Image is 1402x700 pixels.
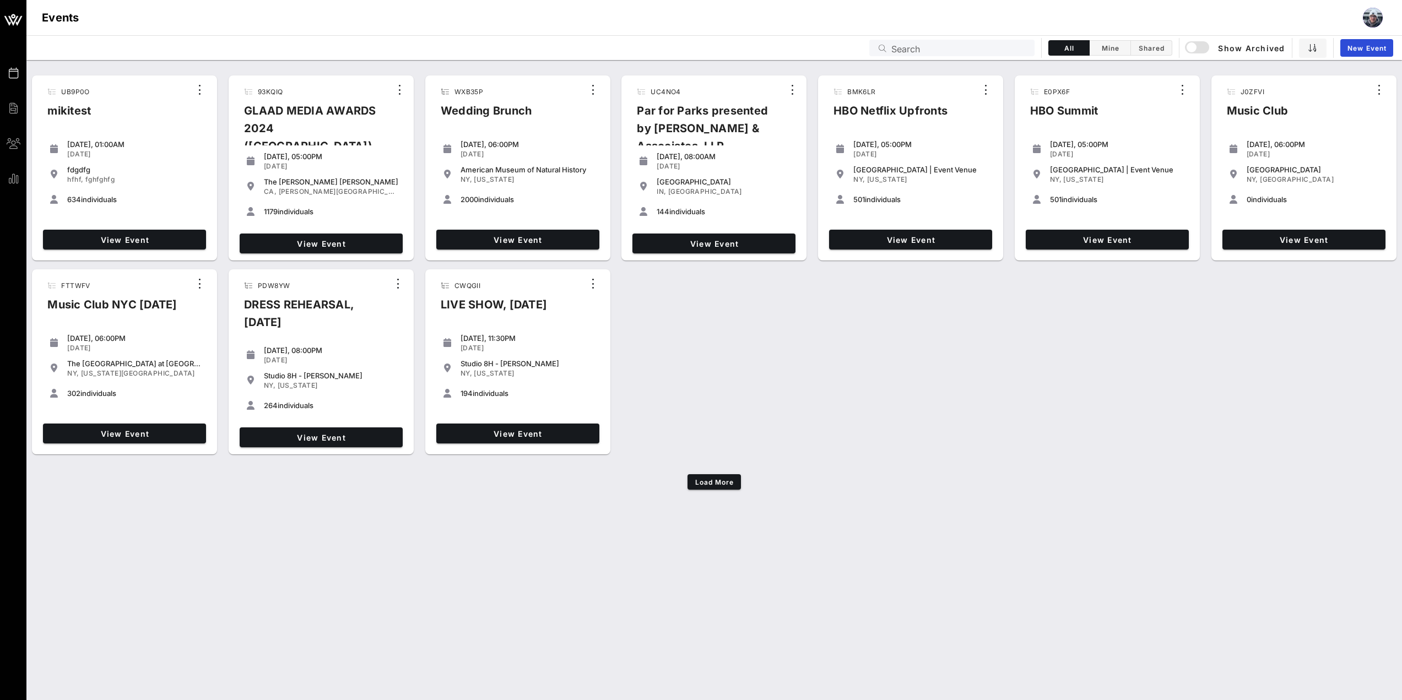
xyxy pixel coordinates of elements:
span: Load More [695,478,734,486]
span: Show Archived [1187,41,1285,55]
div: [DATE] [1247,150,1381,159]
span: New Event [1347,44,1387,52]
span: Mine [1096,44,1124,52]
div: American Museum of Natural History [461,165,595,174]
span: [GEOGRAPHIC_DATA] [1260,175,1334,183]
span: CA, [264,187,277,196]
span: [US_STATE] [867,175,907,183]
span: View Event [637,239,791,248]
span: [US_STATE][GEOGRAPHIC_DATA] [81,369,195,377]
div: individuals [67,195,202,204]
span: CWQGII [454,281,480,290]
span: NY, [461,369,472,377]
button: Load More [688,474,741,490]
a: View Event [632,234,795,253]
span: BMK6LR [847,88,875,96]
span: Shared [1138,44,1165,52]
span: View Event [47,429,202,438]
span: NY, [1050,175,1062,183]
span: 501 [853,195,865,204]
div: HBO Netflix Upfronts [825,102,956,128]
div: [DATE], 05:00PM [264,152,398,161]
span: PDW8YW [258,281,290,290]
span: View Event [244,433,398,442]
button: All [1048,40,1090,56]
div: [DATE], 08:00AM [657,152,791,161]
span: View Event [1030,235,1184,245]
div: [GEOGRAPHIC_DATA] [1247,165,1381,174]
div: individuals [461,195,595,204]
div: [DATE], 06:00PM [1247,140,1381,149]
div: individuals [461,389,595,398]
span: 634 [67,195,81,204]
div: [DATE] [853,150,988,159]
div: [DATE] [461,150,595,159]
span: UC4NO4 [651,88,680,96]
div: [GEOGRAPHIC_DATA] | Event Venue [853,165,988,174]
span: [US_STATE] [474,175,514,183]
div: [DATE] [1050,150,1184,159]
a: View Event [1222,230,1385,249]
div: [DATE] [657,162,791,171]
div: [DATE] [264,356,398,365]
span: 93KQIQ [258,88,283,96]
span: 0 [1247,195,1251,204]
div: individuals [657,207,791,216]
a: View Event [436,230,599,249]
div: [DATE], 05:00PM [853,140,988,149]
span: NY, [461,175,472,183]
div: mikitest [39,102,100,128]
span: View Event [441,235,595,245]
span: View Event [244,239,398,248]
span: [GEOGRAPHIC_DATA] [668,187,742,196]
span: NY, [1247,175,1258,183]
span: [US_STATE] [1063,175,1103,183]
span: E0PX6F [1044,88,1070,96]
div: individuals [1050,195,1184,204]
span: 2000 [461,195,478,204]
button: Shared [1131,40,1172,56]
span: 302 [67,389,80,398]
span: All [1055,44,1082,52]
span: IN, [657,187,666,196]
div: The [PERSON_NAME] [PERSON_NAME] [264,177,398,186]
a: New Event [1340,39,1393,57]
span: 144 [657,207,669,216]
div: Music Club NYC [DATE] [39,296,186,322]
div: Wedding Brunch [432,102,541,128]
div: [DATE], 08:00PM [264,346,398,355]
span: View Event [1227,235,1381,245]
span: 264 [264,401,278,410]
a: View Event [240,234,403,253]
span: [US_STATE] [278,381,318,389]
div: individuals [853,195,988,204]
div: The [GEOGRAPHIC_DATA] at [GEOGRAPHIC_DATA] [67,359,202,368]
a: View Event [240,427,403,447]
div: Studio 8H - [PERSON_NAME] [264,371,398,380]
h1: Events [42,9,79,26]
a: View Event [1026,230,1189,249]
span: NY, [264,381,275,389]
span: 501 [1050,195,1062,204]
div: individuals [264,207,398,216]
span: NY, [853,175,865,183]
a: View Event [43,230,206,249]
a: View Event [436,424,599,443]
button: Show Archived [1186,38,1285,58]
span: 194 [461,389,473,398]
span: View Event [47,235,202,245]
div: individuals [1247,195,1381,204]
span: FTTWFV [61,281,90,290]
div: [DATE] [264,162,398,171]
div: [GEOGRAPHIC_DATA] | Event Venue [1050,165,1184,174]
span: hfhf, [67,175,83,183]
div: HBO Summit [1021,102,1107,128]
a: View Event [829,230,992,249]
div: Studio 8H - [PERSON_NAME] [461,359,595,368]
span: fghfghfg [85,175,115,183]
a: View Event [43,424,206,443]
div: LIVE SHOW, [DATE] [432,296,556,322]
div: GLAAD MEDIA AWARDS 2024 ([GEOGRAPHIC_DATA]) [235,102,391,164]
div: [DATE] [461,344,595,352]
span: WXB35P [454,88,483,96]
